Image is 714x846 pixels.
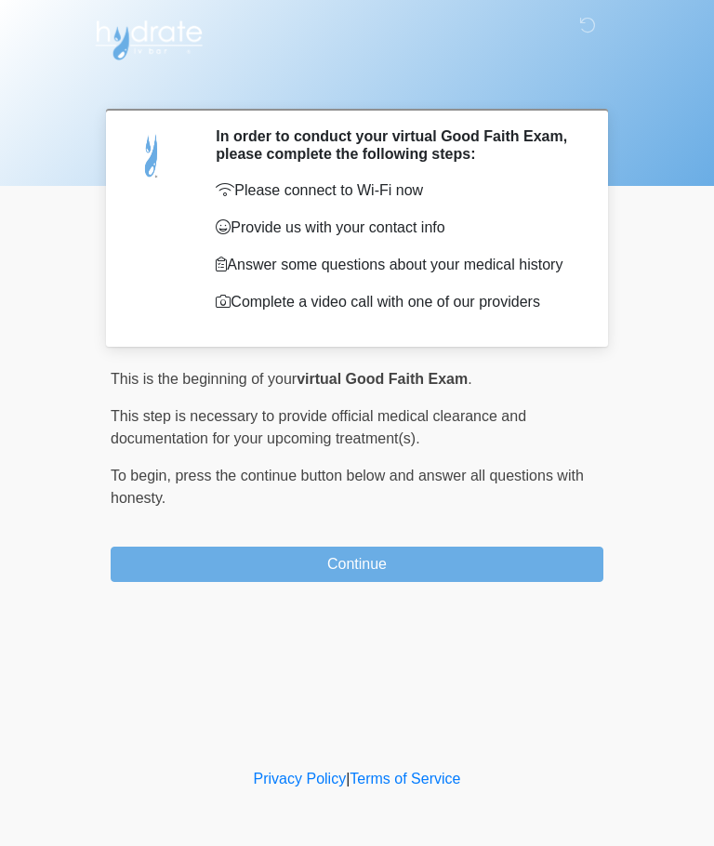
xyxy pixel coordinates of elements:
[216,217,575,239] p: Provide us with your contact info
[97,67,617,101] h1: ‎ ‎ ‎ ‎
[297,371,468,387] strong: virtual Good Faith Exam
[346,771,350,787] a: |
[216,291,575,313] p: Complete a video call with one of our providers
[350,771,460,787] a: Terms of Service
[254,771,347,787] a: Privacy Policy
[468,371,471,387] span: .
[216,127,575,163] h2: In order to conduct your virtual Good Faith Exam, please complete the following steps:
[111,371,297,387] span: This is the beginning of your
[216,254,575,276] p: Answer some questions about your medical history
[92,14,205,61] img: Hydrate IV Bar - Arcadia Logo
[111,468,175,483] span: To begin,
[125,127,180,183] img: Agent Avatar
[111,408,526,446] span: This step is necessary to provide official medical clearance and documentation for your upcoming ...
[216,179,575,202] p: Please connect to Wi-Fi now
[111,468,584,506] span: press the continue button below and answer all questions with honesty.
[111,547,603,582] button: Continue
